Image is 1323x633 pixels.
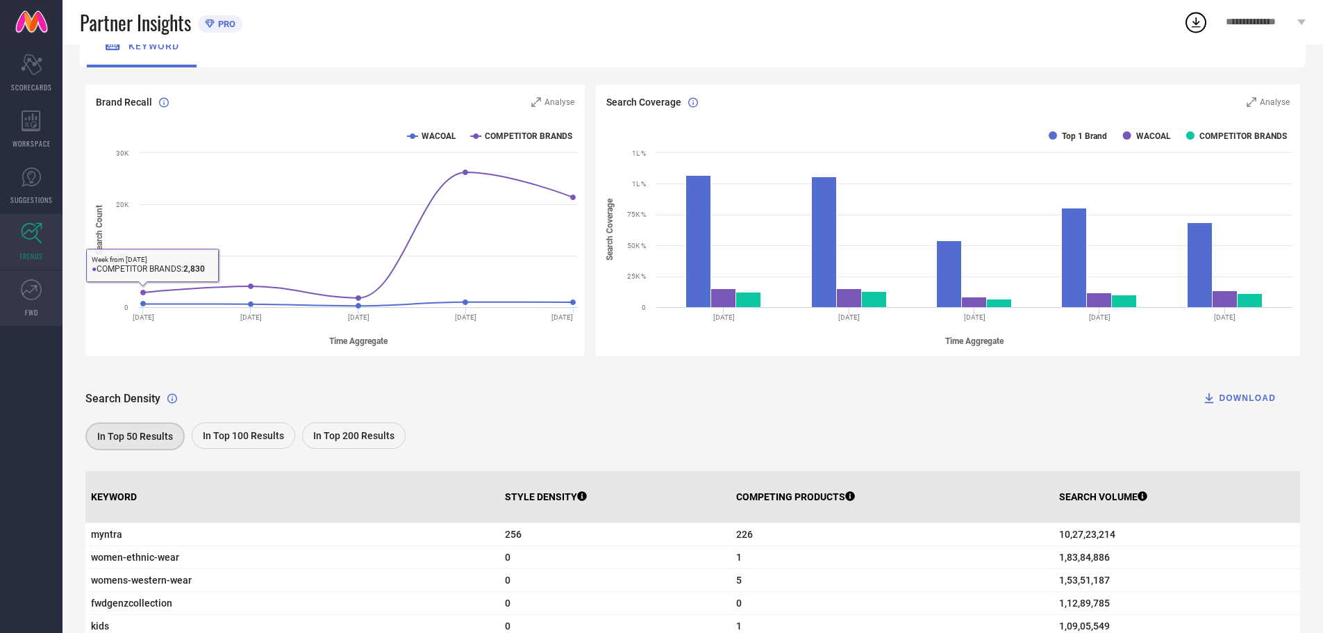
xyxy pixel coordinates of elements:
[91,598,494,609] span: fwdgenzcollection
[1089,313,1110,321] text: [DATE]
[627,242,646,249] text: 50K %
[91,529,494,540] span: myntra
[348,313,369,321] text: [DATE]
[1059,620,1295,632] span: 1,09,05,549
[215,19,235,29] span: PRO
[736,575,1048,586] span: 5
[627,272,646,280] text: 25K %
[1247,97,1256,107] svg: Zoom
[632,149,646,157] text: 1L %
[96,97,152,108] span: Brand Recall
[531,97,541,107] svg: Zoom
[19,251,43,261] span: TRENDS
[25,307,38,318] span: FWD
[736,529,1048,540] span: 226
[505,598,725,609] span: 0
[94,205,104,255] tspan: Search Count
[1185,384,1293,412] button: DOWNLOAD
[313,430,394,441] span: In Top 200 Results
[10,195,53,205] span: SUGGESTIONS
[1215,313,1236,321] text: [DATE]
[736,620,1048,632] span: 1
[1059,552,1295,563] span: 1,83,84,886
[945,336,1004,346] tspan: Time Aggregate
[80,8,191,37] span: Partner Insights
[1202,391,1276,405] div: DOWNLOAD
[736,491,855,502] p: COMPETING PRODUCTS
[1183,10,1208,35] div: Open download list
[605,199,615,261] tspan: Search Coverage
[505,620,725,632] span: 0
[606,97,681,108] span: Search Coverage
[1059,575,1295,586] span: 1,53,51,187
[133,313,154,321] text: [DATE]
[91,620,494,632] span: kids
[128,40,179,51] span: keyword
[455,313,476,321] text: [DATE]
[1062,131,1107,141] text: Top 1 Brand
[13,138,51,149] span: WORKSPACE
[544,97,574,107] span: Analyse
[91,552,494,563] span: women-ethnic-wear
[642,304,646,311] text: 0
[1136,131,1171,141] text: WACOAL
[116,149,129,157] text: 30K
[736,552,1048,563] span: 1
[627,211,646,218] text: 75K %
[85,471,499,523] th: KEYWORD
[964,313,985,321] text: [DATE]
[505,491,587,502] p: STYLE DENSITY
[505,552,725,563] span: 0
[203,430,284,441] span: In Top 100 Results
[713,313,735,321] text: [DATE]
[1199,131,1287,141] text: COMPETITOR BRANDS
[1059,529,1295,540] span: 10,27,23,214
[505,529,725,540] span: 256
[505,575,725,586] span: 0
[85,392,160,405] span: Search Density
[736,598,1048,609] span: 0
[116,201,129,208] text: 20K
[11,82,52,92] span: SCORECARDS
[422,131,456,141] text: WACOAL
[91,575,494,586] span: womens-western-wear
[124,304,128,311] text: 0
[551,313,573,321] text: [DATE]
[1260,97,1290,107] span: Analyse
[329,336,388,346] tspan: Time Aggregate
[97,431,173,442] span: In Top 50 Results
[632,180,646,188] text: 1L %
[240,313,262,321] text: [DATE]
[485,131,572,141] text: COMPETITOR BRANDS
[1059,491,1147,502] p: SEARCH VOLUME
[116,252,129,260] text: 10K
[839,313,860,321] text: [DATE]
[1059,598,1295,609] span: 1,12,89,785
